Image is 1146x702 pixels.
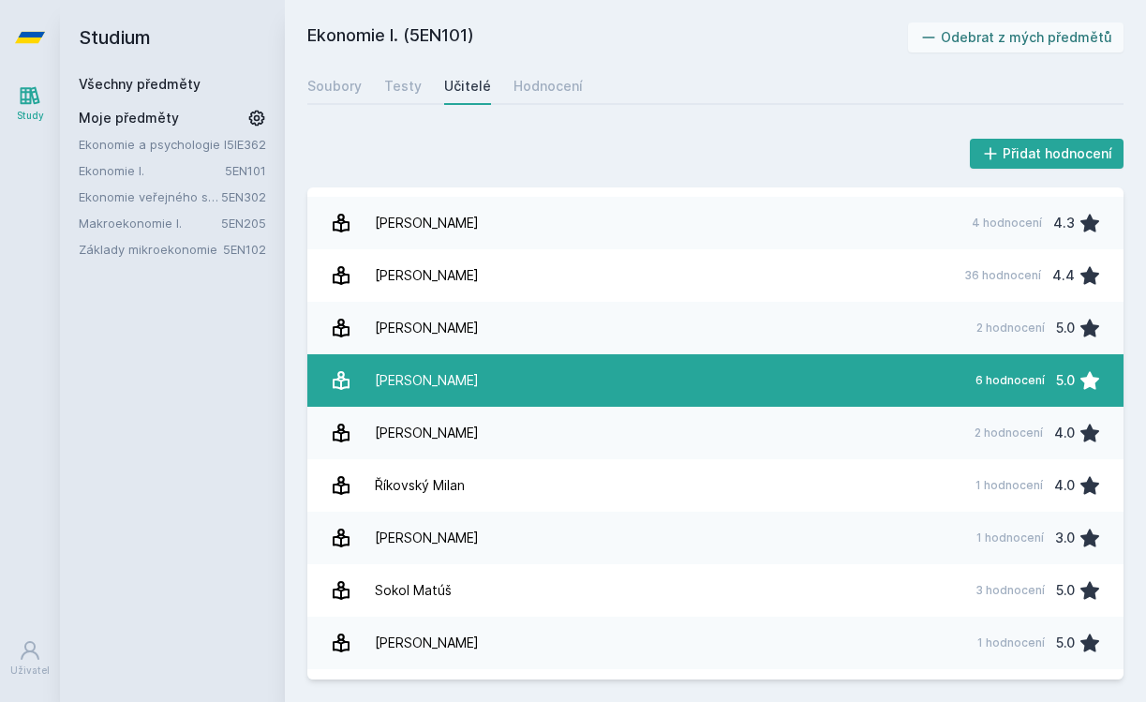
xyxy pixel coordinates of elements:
[375,467,465,504] div: Říkovský Milan
[79,187,221,206] a: Ekonomie veřejného sektoru
[79,161,225,180] a: Ekonomie I.
[307,512,1124,564] a: [PERSON_NAME] 1 hodnocení 3.0
[307,77,362,96] div: Soubory
[79,240,223,259] a: Základy mikroekonomie
[1054,414,1075,452] div: 4.0
[975,426,1043,441] div: 2 hodnocení
[79,214,221,232] a: Makroekonomie I.
[375,572,452,609] div: Sokol Matúš
[375,624,479,662] div: [PERSON_NAME]
[384,67,422,105] a: Testy
[972,216,1042,231] div: 4 hodnocení
[1053,204,1075,242] div: 4.3
[307,564,1124,617] a: Sokol Matúš 3 hodnocení 5.0
[221,216,266,231] a: 5EN205
[1052,257,1075,294] div: 4.4
[1054,467,1075,504] div: 4.0
[307,22,908,52] h2: Ekonomie I. (5EN101)
[375,257,479,294] div: [PERSON_NAME]
[225,163,266,178] a: 5EN101
[375,204,479,242] div: [PERSON_NAME]
[4,75,56,132] a: Study
[375,309,479,347] div: [PERSON_NAME]
[223,242,266,257] a: 5EN102
[227,137,266,152] a: 5IE362
[1056,624,1075,662] div: 5.0
[10,664,50,678] div: Uživatel
[307,249,1124,302] a: [PERSON_NAME] 36 hodnocení 4.4
[375,519,479,557] div: [PERSON_NAME]
[976,530,1044,545] div: 1 hodnocení
[964,268,1041,283] div: 36 hodnocení
[975,583,1045,598] div: 3 hodnocení
[384,77,422,96] div: Testy
[79,109,179,127] span: Moje předměty
[1056,362,1075,399] div: 5.0
[307,197,1124,249] a: [PERSON_NAME] 4 hodnocení 4.3
[1056,309,1075,347] div: 5.0
[975,373,1045,388] div: 6 hodnocení
[221,189,266,204] a: 5EN302
[375,362,479,399] div: [PERSON_NAME]
[444,77,491,96] div: Učitelé
[970,139,1124,169] button: Přidat hodnocení
[307,407,1124,459] a: [PERSON_NAME] 2 hodnocení 4.0
[307,67,362,105] a: Soubory
[513,77,583,96] div: Hodnocení
[307,617,1124,669] a: [PERSON_NAME] 1 hodnocení 5.0
[908,22,1124,52] button: Odebrat z mých předmětů
[79,135,227,154] a: Ekonomie a psychologie I
[79,76,201,92] a: Všechny předměty
[1056,572,1075,609] div: 5.0
[975,478,1043,493] div: 1 hodnocení
[307,302,1124,354] a: [PERSON_NAME] 2 hodnocení 5.0
[307,459,1124,512] a: Říkovský Milan 1 hodnocení 4.0
[513,67,583,105] a: Hodnocení
[375,414,479,452] div: [PERSON_NAME]
[444,67,491,105] a: Učitelé
[17,109,44,123] div: Study
[307,354,1124,407] a: [PERSON_NAME] 6 hodnocení 5.0
[1055,519,1075,557] div: 3.0
[976,321,1045,336] div: 2 hodnocení
[977,635,1045,650] div: 1 hodnocení
[4,630,56,687] a: Uživatel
